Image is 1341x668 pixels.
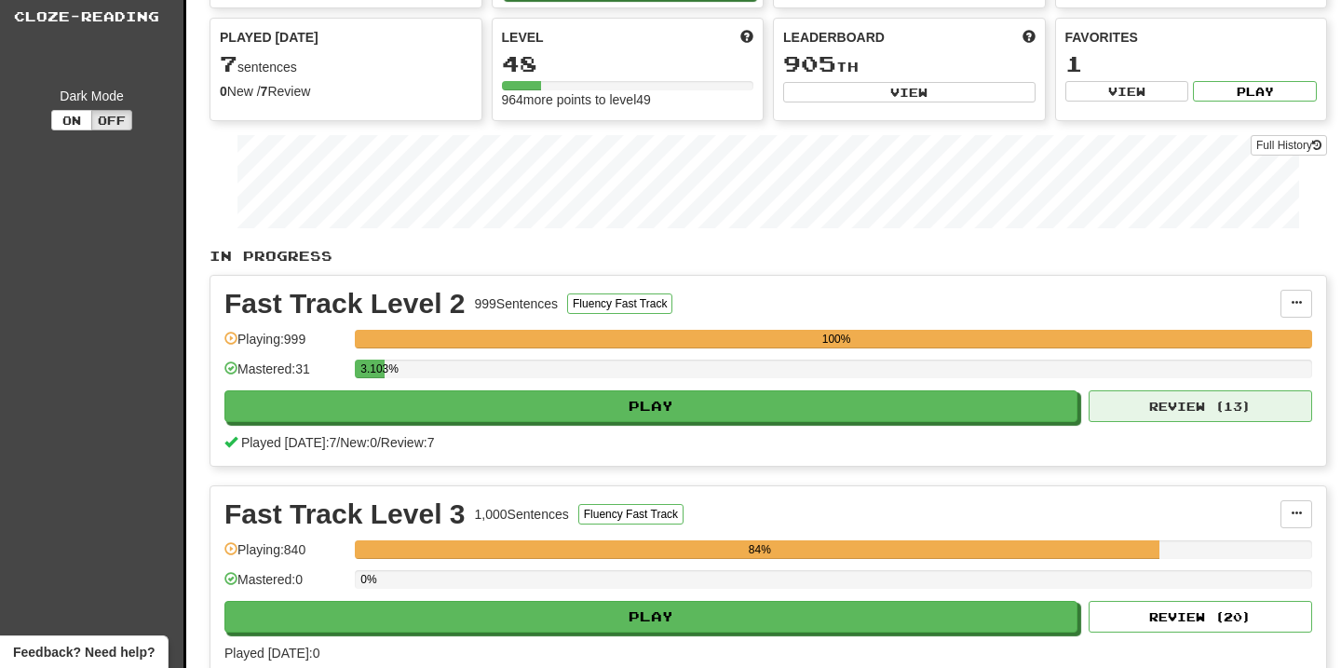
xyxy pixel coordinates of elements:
button: Play [1193,81,1317,102]
span: Score more points to level up [740,28,753,47]
span: Played [DATE]: 0 [224,646,319,661]
strong: 7 [261,84,268,99]
span: 905 [783,50,836,76]
div: Playing: 999 [224,330,345,361]
div: Mastered: 0 [224,570,345,601]
div: 1,000 Sentences [475,505,569,524]
button: Play [224,601,1077,633]
button: On [51,110,92,130]
div: 48 [502,52,754,75]
button: Play [224,390,1077,422]
div: 1 [1065,52,1318,75]
div: sentences [220,52,472,76]
div: Favorites [1065,28,1318,47]
button: Fluency Fast Track [567,293,672,314]
div: Dark Mode [14,87,169,105]
div: New / Review [220,82,472,101]
span: Review: 7 [381,435,435,450]
div: Fast Track Level 3 [224,500,466,528]
strong: 0 [220,84,227,99]
span: / [336,435,340,450]
span: This week in points, UTC [1023,28,1036,47]
span: Played [DATE]: 7 [241,435,336,450]
button: Review (20) [1089,601,1312,633]
div: 84% [360,540,1158,559]
button: View [783,82,1036,102]
span: / [377,435,381,450]
div: 100% [360,330,1312,348]
button: View [1065,81,1189,102]
span: Leaderboard [783,28,885,47]
button: Fluency Fast Track [578,504,684,525]
a: Full History [1251,135,1327,156]
div: 964 more points to level 49 [502,90,754,109]
span: Played [DATE] [220,28,318,47]
span: 7 [220,50,237,76]
div: 999 Sentences [475,294,559,313]
div: Mastered: 31 [224,360,345,390]
button: Off [91,110,132,130]
div: Fast Track Level 2 [224,290,466,318]
span: Open feedback widget [13,643,155,661]
p: In Progress [210,247,1327,266]
span: New: 0 [340,435,377,450]
div: th [783,52,1036,76]
div: Playing: 840 [224,540,345,571]
button: Review (13) [1089,390,1312,422]
span: Level [502,28,544,47]
div: 3.103% [360,360,385,378]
